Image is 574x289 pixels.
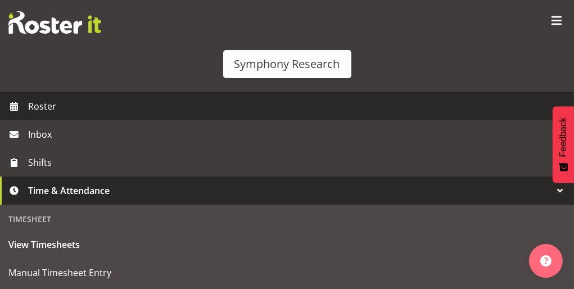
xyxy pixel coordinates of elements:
div: Timesheet [3,207,571,231]
span: Manual Timesheet Entry [8,264,566,281]
span: Shifts [28,154,552,171]
div: Symphony Research [234,56,340,73]
button: Feedback - Show survey [553,106,574,183]
img: help-xxl-2.png [540,255,552,267]
a: Manual Timesheet Entry [3,259,571,287]
span: Feedback [558,118,568,157]
img: Rosterit website logo [8,11,101,34]
span: Time & Attendance [28,182,552,199]
span: View Timesheets [8,236,566,253]
span: Roster [28,98,568,115]
a: View Timesheets [3,231,571,259]
span: Inbox [28,126,568,143]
